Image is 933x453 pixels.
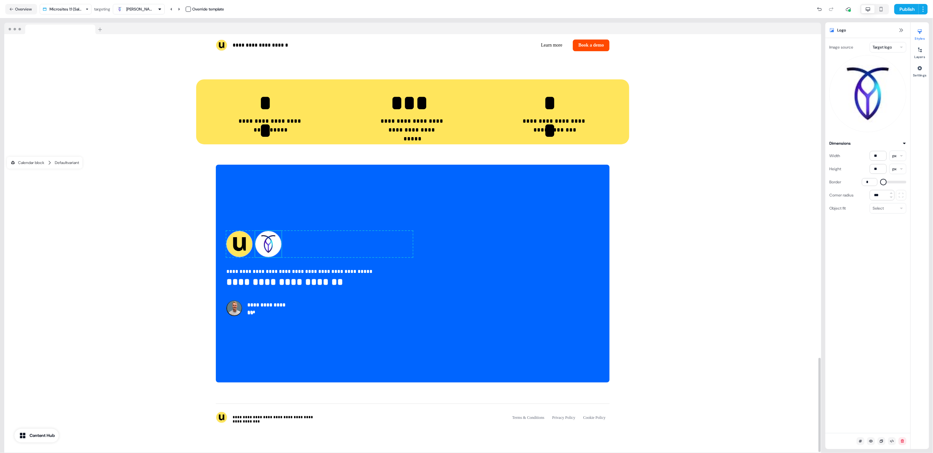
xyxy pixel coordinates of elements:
div: Calendar block [10,159,44,166]
button: Privacy Policy [548,412,579,423]
div: Default variant [55,159,79,166]
button: Overview [5,4,37,14]
div: [PERSON_NAME] [126,6,153,12]
div: Width [829,151,840,161]
div: Corner radius [829,190,854,200]
img: Contact avatar [226,300,242,316]
button: Book a demo [573,39,610,51]
button: Terms & Conditions [508,412,549,423]
button: Styles [911,26,929,41]
div: Border [829,177,841,187]
button: Learn more [536,39,568,51]
img: Browser topbar [4,23,105,34]
div: Microsites 1:1 (Sales Play) [50,6,83,12]
button: Content Hub [14,429,59,443]
div: px [892,166,897,172]
div: Object fit [829,203,846,214]
div: Override template [192,6,224,12]
div: px [892,153,897,159]
button: Select [870,203,906,214]
div: Learn moreBook a demo [415,39,610,51]
div: Select [873,205,884,212]
div: Dimensions [829,140,851,147]
button: Dimensions [829,140,906,147]
div: Image source [829,42,853,52]
div: Target logo [873,44,892,51]
div: Content Hub [30,432,55,439]
button: [PERSON_NAME] [113,4,165,14]
div: targeting [94,6,110,12]
button: Publish [894,4,919,14]
span: Logo [837,27,846,33]
div: Terms & ConditionsPrivacy PolicyCookie Policy [508,412,610,423]
div: Height [829,164,841,174]
button: Settings [911,63,929,77]
button: Layers [911,45,929,59]
button: Cookie Policy [579,412,610,423]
